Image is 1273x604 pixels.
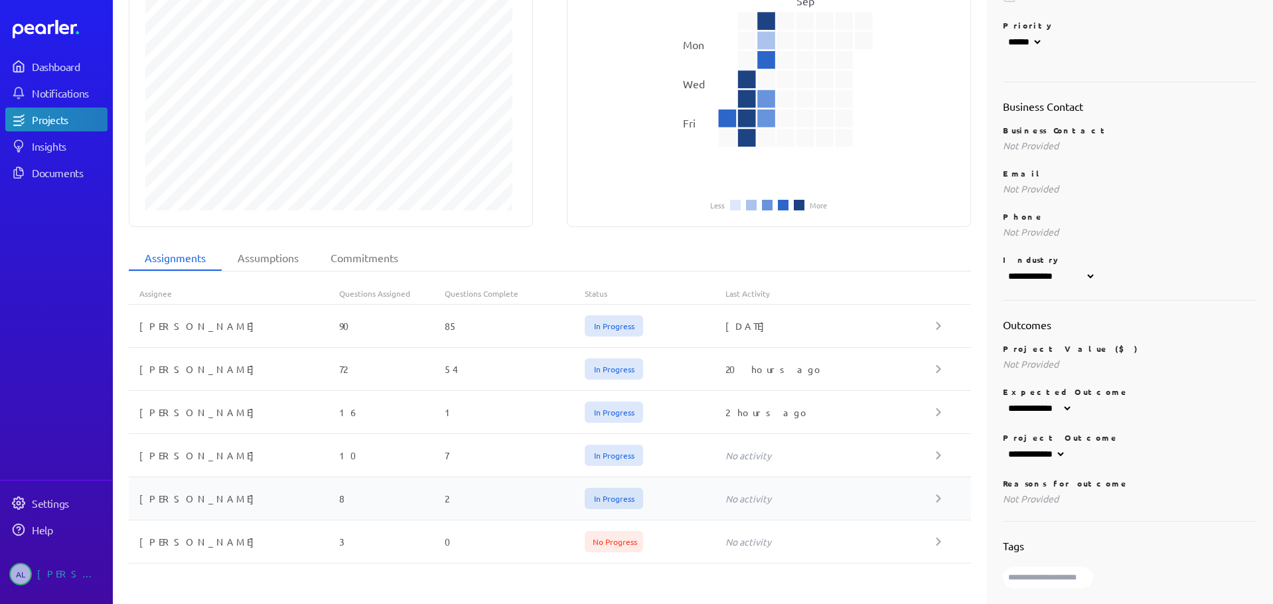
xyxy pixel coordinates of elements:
text: Wed [683,77,705,90]
div: Settings [32,496,106,510]
div: Documents [32,166,106,179]
li: Assignments [129,246,222,271]
span: In Progress [585,402,643,423]
div: 85 [445,319,585,333]
p: Expected Outcome [1003,386,1257,397]
li: Less [710,201,725,209]
div: No activity [725,449,936,462]
div: [DATE] [725,319,936,333]
div: Notifications [32,86,106,100]
a: AL[PERSON_NAME] [5,558,108,591]
div: [PERSON_NAME] [129,449,339,462]
div: 7 [445,449,585,462]
div: 2 hours ago [725,406,936,419]
div: Insights [32,139,106,153]
span: Not Provided [1003,358,1059,370]
div: 10 [339,449,445,462]
a: Help [5,518,108,542]
p: Phone [1003,211,1257,222]
div: 20 hours ago [725,362,936,376]
div: [PERSON_NAME] [129,535,339,548]
div: 90 [339,319,445,333]
a: Notifications [5,81,108,105]
div: Last Activity [725,288,936,299]
div: Questions Complete [445,288,585,299]
div: 0 [445,535,585,548]
p: Business Contact [1003,125,1257,135]
span: In Progress [585,488,643,509]
div: [PERSON_NAME] [37,563,104,585]
p: Project Value ($) [1003,343,1257,354]
span: In Progress [585,445,643,466]
h2: Tags [1003,538,1257,554]
span: Not Provided [1003,492,1059,504]
div: 2 [445,492,585,505]
div: 8 [339,492,445,505]
span: In Progress [585,358,643,380]
div: 3 [339,535,445,548]
span: Alex Lupish [9,563,32,585]
div: [PERSON_NAME] [129,319,339,333]
input: Type here to add tags [1003,567,1093,588]
p: Email [1003,168,1257,179]
div: [PERSON_NAME] [129,492,339,505]
a: Settings [5,491,108,515]
div: 72 [339,362,445,376]
div: No activity [725,492,936,505]
text: Mon [683,38,704,51]
div: 1 [445,406,585,419]
p: Industry [1003,254,1257,265]
p: Reasons for outcome [1003,478,1257,489]
a: Insights [5,134,108,158]
div: No activity [725,535,936,548]
p: Priority [1003,20,1257,31]
div: Assignee [129,288,339,299]
span: Not Provided [1003,226,1059,238]
h2: Business Contact [1003,98,1257,114]
li: Commitments [315,246,414,271]
div: Status [585,288,725,299]
div: Dashboard [32,60,106,73]
div: [PERSON_NAME] [129,362,339,376]
a: Dashboard [5,54,108,78]
li: More [810,201,827,209]
a: Projects [5,108,108,131]
div: [PERSON_NAME] [129,406,339,419]
a: Dashboard [13,20,108,38]
div: Questions Assigned [339,288,445,299]
span: In Progress [585,315,643,337]
h2: Outcomes [1003,317,1257,333]
div: Help [32,523,106,536]
span: No Progress [585,531,643,552]
a: Documents [5,161,108,185]
div: 16 [339,406,445,419]
li: Assumptions [222,246,315,271]
div: 54 [445,362,585,376]
div: Projects [32,113,106,126]
span: Not Provided [1003,139,1059,151]
text: Fri [683,116,696,129]
p: Project Outcome [1003,432,1257,443]
span: Not Provided [1003,183,1059,194]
